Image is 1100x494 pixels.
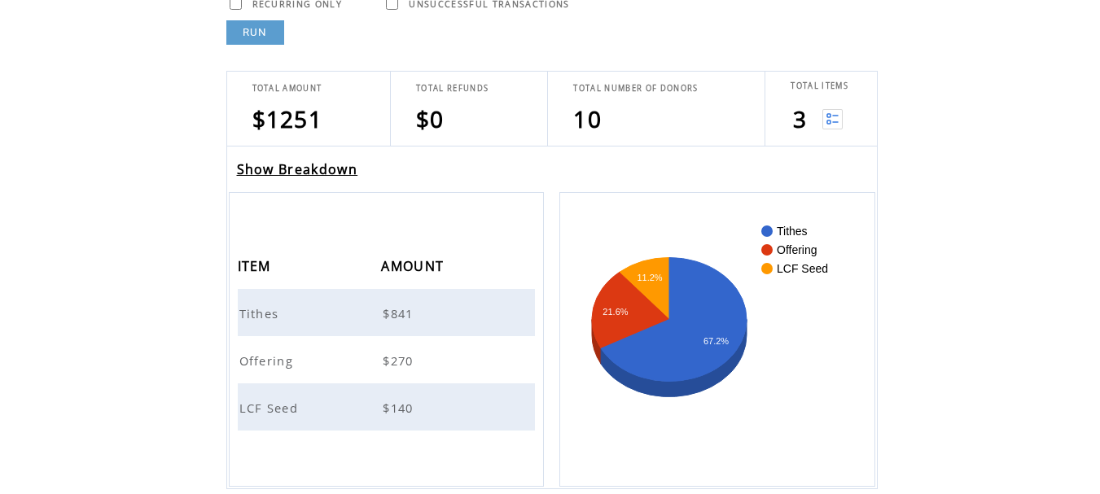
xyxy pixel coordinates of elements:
[777,225,808,238] text: Tithes
[237,160,358,178] a: Show Breakdown
[638,273,663,282] text: 11.2%
[239,304,283,319] a: Tithes
[239,305,283,321] span: Tithes
[416,103,445,134] span: $0
[777,243,817,256] text: Offering
[226,20,284,45] a: RUN
[252,103,323,134] span: $1251
[239,352,298,369] span: Offering
[238,253,275,283] span: ITEM
[777,262,828,275] text: LCF Seed
[239,352,298,366] a: Offering
[416,83,489,94] span: TOTAL REFUNDS
[603,307,629,317] text: 21.6%
[239,399,303,413] a: LCF Seed
[573,83,698,94] span: TOTAL NUMBER OF DONORS
[381,253,448,283] span: AMOUNT
[585,217,849,461] svg: A chart.
[383,305,417,321] span: $841
[383,400,417,416] span: $140
[703,336,729,346] text: 67.2%
[793,103,807,134] span: 3
[238,260,275,270] a: ITEM
[791,81,848,91] span: TOTAL ITEMS
[381,260,448,270] a: AMOUNT
[573,103,602,134] span: 10
[383,352,417,369] span: $270
[822,109,843,129] img: View list
[239,400,303,416] span: LCF Seed
[252,83,322,94] span: TOTAL AMOUNT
